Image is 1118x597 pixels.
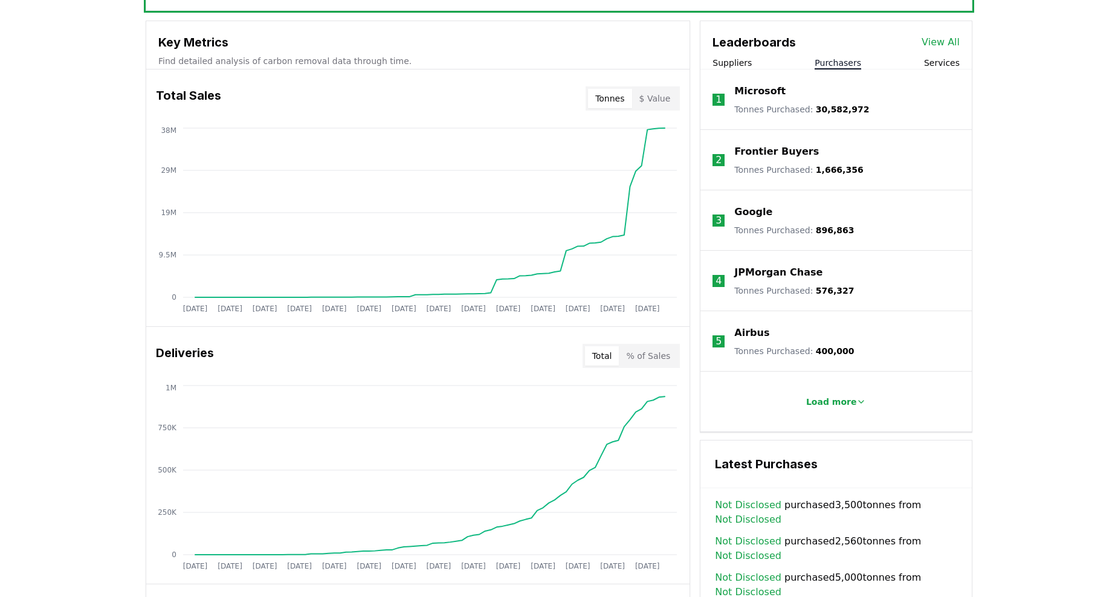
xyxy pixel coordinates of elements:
button: Purchasers [815,57,861,69]
p: 1 [716,92,722,107]
span: 1,666,356 [816,165,864,175]
tspan: 0 [172,550,176,559]
span: 400,000 [816,346,855,356]
p: Tonnes Purchased : [734,285,854,297]
a: Microsoft [734,84,786,98]
button: $ Value [632,89,678,108]
button: % of Sales [619,346,677,366]
h3: Latest Purchases [715,455,957,473]
tspan: [DATE] [461,305,486,313]
p: Tonnes Purchased : [734,224,854,236]
span: purchased 3,500 tonnes from [715,498,957,527]
a: Not Disclosed [715,570,781,585]
tspan: [DATE] [461,562,486,570]
tspan: [DATE] [287,562,312,570]
tspan: [DATE] [496,305,521,313]
tspan: 9.5M [159,251,176,259]
a: Not Disclosed [715,498,781,512]
p: Tonnes Purchased : [734,164,863,176]
tspan: 0 [172,293,176,302]
button: Load more [796,390,876,414]
tspan: [DATE] [566,305,590,313]
tspan: [DATE] [357,562,381,570]
button: Total [585,346,619,366]
p: Find detailed analysis of carbon removal data through time. [158,55,677,67]
h3: Deliveries [156,344,214,368]
p: 4 [716,274,722,288]
button: Services [924,57,960,69]
tspan: [DATE] [531,305,555,313]
tspan: [DATE] [566,562,590,570]
tspan: [DATE] [183,562,208,570]
span: 576,327 [816,286,855,295]
span: 896,863 [816,225,855,235]
p: 2 [716,153,722,167]
p: Tonnes Purchased : [734,103,869,115]
button: Tonnes [588,89,632,108]
a: Not Disclosed [715,512,781,527]
tspan: [DATE] [392,562,416,570]
span: purchased 2,560 tonnes from [715,534,957,563]
tspan: [DATE] [253,305,277,313]
tspan: [DATE] [427,305,451,313]
span: 30,582,972 [816,105,870,114]
h3: Key Metrics [158,33,677,51]
tspan: [DATE] [600,562,625,570]
tspan: [DATE] [635,305,660,313]
h3: Leaderboards [712,33,796,51]
tspan: 750K [158,424,177,432]
tspan: 38M [161,126,176,135]
tspan: [DATE] [253,562,277,570]
button: Suppliers [712,57,752,69]
tspan: [DATE] [392,305,416,313]
tspan: [DATE] [322,562,347,570]
tspan: 250K [158,508,177,517]
a: Not Disclosed [715,549,781,563]
p: 3 [716,213,722,228]
tspan: [DATE] [600,305,625,313]
p: 5 [716,334,722,349]
tspan: [DATE] [287,305,312,313]
tspan: 1M [166,384,176,392]
a: Frontier Buyers [734,144,819,159]
a: Airbus [734,326,769,340]
a: JPMorgan Chase [734,265,822,280]
tspan: [DATE] [357,305,381,313]
tspan: [DATE] [635,562,660,570]
tspan: [DATE] [427,562,451,570]
tspan: [DATE] [531,562,555,570]
a: Google [734,205,772,219]
a: View All [922,35,960,50]
p: Tonnes Purchased : [734,345,854,357]
tspan: [DATE] [496,562,521,570]
tspan: [DATE] [218,562,242,570]
tspan: [DATE] [183,305,208,313]
h3: Total Sales [156,86,221,111]
tspan: 29M [161,166,176,175]
p: Load more [806,396,857,408]
tspan: 19M [161,208,176,217]
tspan: [DATE] [218,305,242,313]
tspan: [DATE] [322,305,347,313]
a: Not Disclosed [715,534,781,549]
tspan: 500K [158,466,177,474]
